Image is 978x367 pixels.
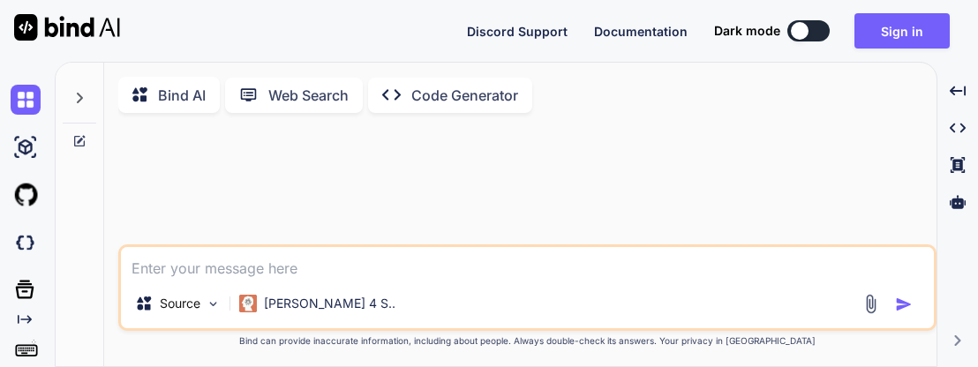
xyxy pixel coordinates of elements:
[11,228,41,258] img: darkCloudIdeIcon
[11,85,41,115] img: chat
[895,296,913,313] img: icon
[158,85,206,106] p: Bind AI
[268,85,349,106] p: Web Search
[11,180,41,210] img: githubLight
[14,14,120,41] img: Bind AI
[264,295,395,312] p: [PERSON_NAME] 4 S..
[206,296,221,311] img: Pick Models
[118,334,937,348] p: Bind can provide inaccurate information, including about people. Always double-check its answers....
[467,22,568,41] button: Discord Support
[239,295,257,312] img: Claude 4 Sonnet
[854,13,950,49] button: Sign in
[594,22,688,41] button: Documentation
[467,24,568,39] span: Discord Support
[714,22,780,40] span: Dark mode
[861,294,881,314] img: attachment
[160,295,200,312] p: Source
[594,24,688,39] span: Documentation
[11,132,41,162] img: ai-studio
[411,85,518,106] p: Code Generator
